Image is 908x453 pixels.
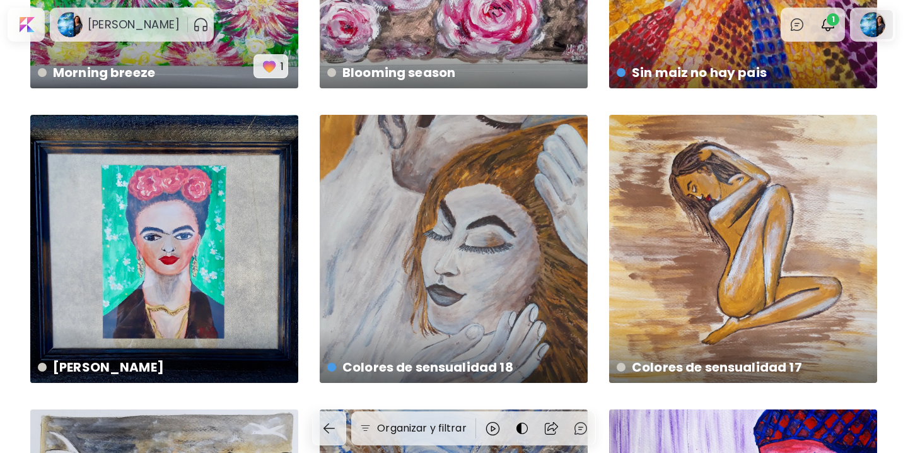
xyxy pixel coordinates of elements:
img: bellIcon [820,17,835,32]
h4: Blooming season [327,63,578,82]
a: back [312,411,351,445]
button: pauseOutline IconGradient Icon [193,15,209,35]
a: [PERSON_NAME]https://cdn.kaleido.art/CDN/Artwork/152683/Primary/medium.webp?updated=682166 [30,115,298,383]
h6: Organizar y filtrar [377,421,466,436]
img: chatIcon [573,421,588,436]
h4: Morning breeze [38,63,253,82]
h4: Sin maiz no hay pais [617,63,867,82]
h4: Colores de sensualidad 18 [327,358,578,377]
a: Colores de sensualidad 17https://cdn.kaleido.art/CDN/Artwork/152117/Primary/medium.webp?updated=6... [609,115,877,383]
img: favorites [260,57,278,75]
h4: [PERSON_NAME] [38,358,288,377]
img: back [322,421,337,436]
button: favorites1 [253,54,288,78]
h6: [PERSON_NAME] [88,17,180,32]
p: 1 [281,59,284,74]
span: 1 [827,13,839,26]
button: bellIcon1 [817,14,839,35]
img: chatIcon [789,17,805,32]
h4: Colores de sensualidad 17 [617,358,867,377]
button: back [312,411,346,445]
a: Colores de sensualidad 18https://cdn.kaleido.art/CDN/Artwork/152682/Primary/medium.webp?updated=6... [320,115,588,383]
